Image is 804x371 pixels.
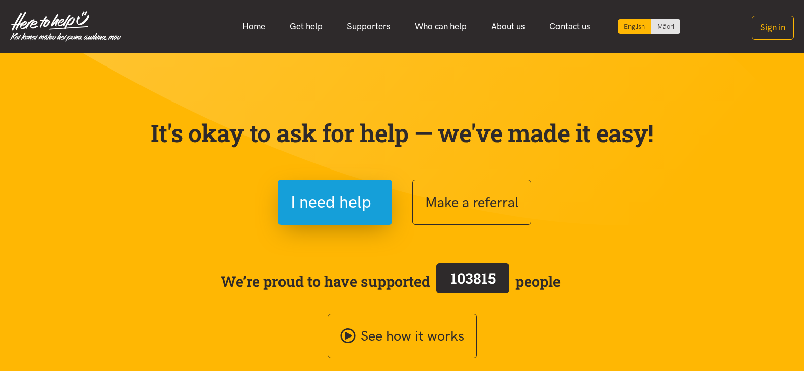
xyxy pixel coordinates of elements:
[149,118,656,148] p: It's okay to ask for help — we've made it easy!
[230,16,277,38] a: Home
[537,16,603,38] a: Contact us
[221,261,561,301] span: We’re proud to have supported people
[278,180,392,225] button: I need help
[328,314,477,359] a: See how it works
[618,19,681,34] div: Language toggle
[479,16,537,38] a: About us
[618,19,651,34] div: Current language
[412,180,531,225] button: Make a referral
[752,16,794,40] button: Sign in
[291,189,371,215] span: I need help
[450,268,496,288] span: 103815
[651,19,680,34] a: Switch to Te Reo Māori
[10,11,121,42] img: Home
[335,16,403,38] a: Supporters
[403,16,479,38] a: Who can help
[430,261,515,301] a: 103815
[277,16,335,38] a: Get help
